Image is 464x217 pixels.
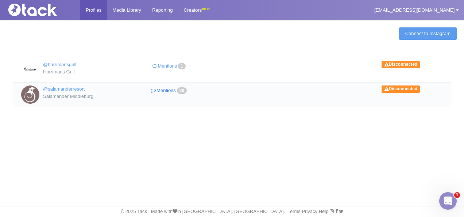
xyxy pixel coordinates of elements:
[129,85,210,96] a: Mentions20
[382,85,420,93] span: Disconnected
[178,63,186,69] span: 1
[287,209,300,214] a: Terms
[439,192,457,210] iframe: Intercom live chat
[21,61,39,79] img: Harrimans Grill
[21,85,39,104] img: Salamander Middleburg
[382,61,420,68] span: Disconnected
[302,209,317,214] a: Privacy
[43,86,85,92] a: @salamanderresort
[21,93,119,100] div: Salamander Middleburg
[202,5,210,13] div: BETA
[5,4,78,16] img: Tack
[21,68,119,76] div: Harrimans Grill
[43,62,76,67] a: @harrimansgrill
[399,27,457,40] a: Connect to Instagram
[2,208,462,215] div: © 2025 Tack · Made with in [GEOGRAPHIC_DATA], [GEOGRAPHIC_DATA]. · · · ·
[454,192,460,198] span: 1
[13,47,451,58] th: : activate to sort column descending
[319,209,329,214] a: Help
[129,61,210,72] a: Mentions1
[177,87,187,94] span: 20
